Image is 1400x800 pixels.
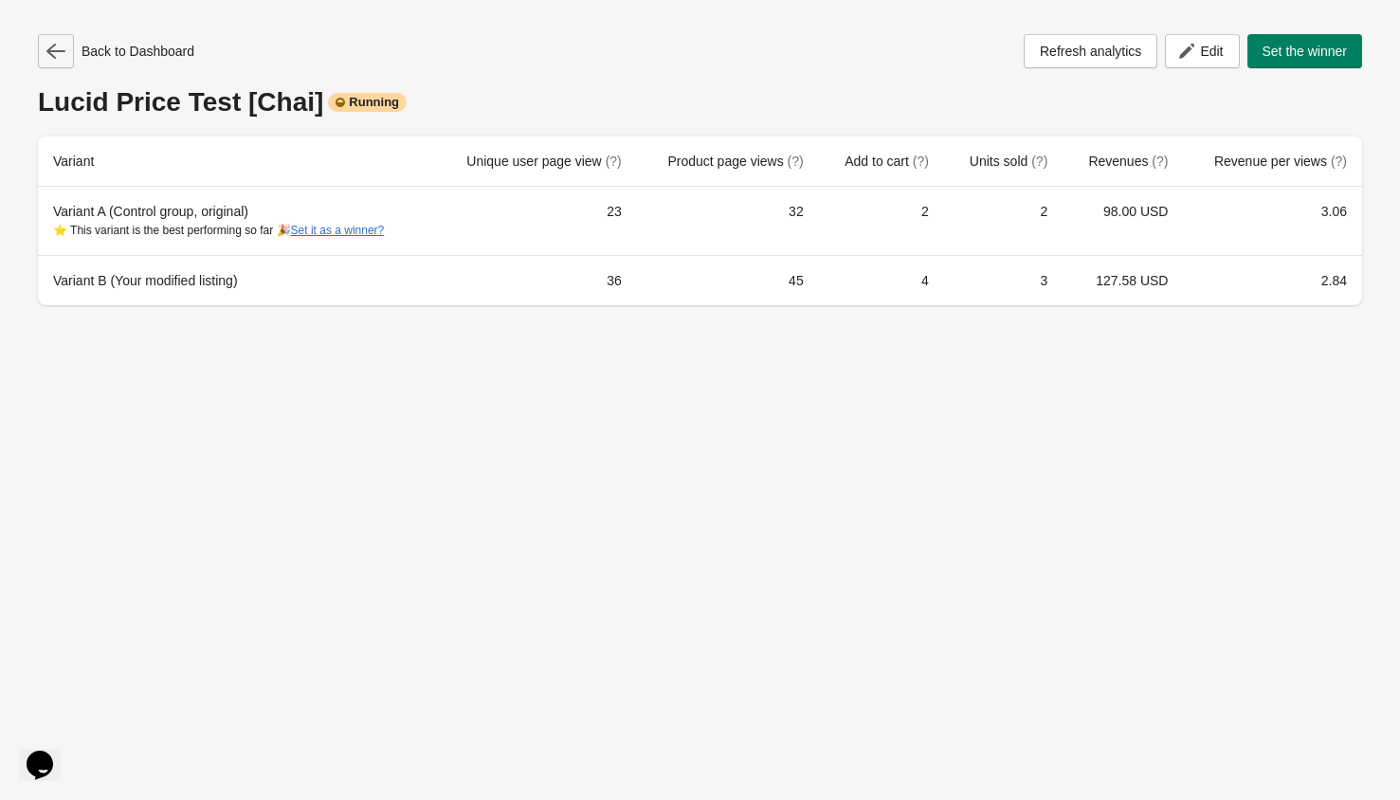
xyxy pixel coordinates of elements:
iframe: chat widget [19,724,80,781]
button: Set the winner [1247,34,1363,68]
td: 23 [434,187,637,255]
td: 3 [944,255,1063,305]
button: Edit [1165,34,1239,68]
td: 2 [944,187,1063,255]
span: Product page views [667,154,803,169]
td: 98.00 USD [1063,187,1183,255]
span: Revenues [1088,154,1168,169]
span: Refresh analytics [1040,44,1141,59]
td: 2.84 [1183,255,1362,305]
div: Running [328,93,407,112]
button: Refresh analytics [1024,34,1157,68]
div: Variant B (Your modified listing) [53,271,419,290]
div: ⭐ This variant is the best performing so far 🎉 [53,221,419,240]
td: 32 [637,187,819,255]
span: Add to cart [845,154,929,169]
span: (?) [606,154,622,169]
div: Lucid Price Test [Chai] [38,87,1362,118]
span: Revenue per views [1214,154,1347,169]
th: Variant [38,136,434,187]
td: 127.58 USD [1063,255,1183,305]
span: (?) [1031,154,1047,169]
span: (?) [913,154,929,169]
div: Variant A (Control group, original) [53,202,419,240]
span: Unique user page view [466,154,621,169]
span: Set the winner [1263,44,1348,59]
span: (?) [788,154,804,169]
td: 3.06 [1183,187,1362,255]
span: Edit [1200,44,1223,59]
td: 45 [637,255,819,305]
span: (?) [1331,154,1347,169]
td: 2 [819,187,944,255]
td: 4 [819,255,944,305]
span: (?) [1152,154,1168,169]
button: Set it as a winner? [291,224,385,237]
span: Units sold [970,154,1047,169]
div: Back to Dashboard [38,34,194,68]
td: 36 [434,255,637,305]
